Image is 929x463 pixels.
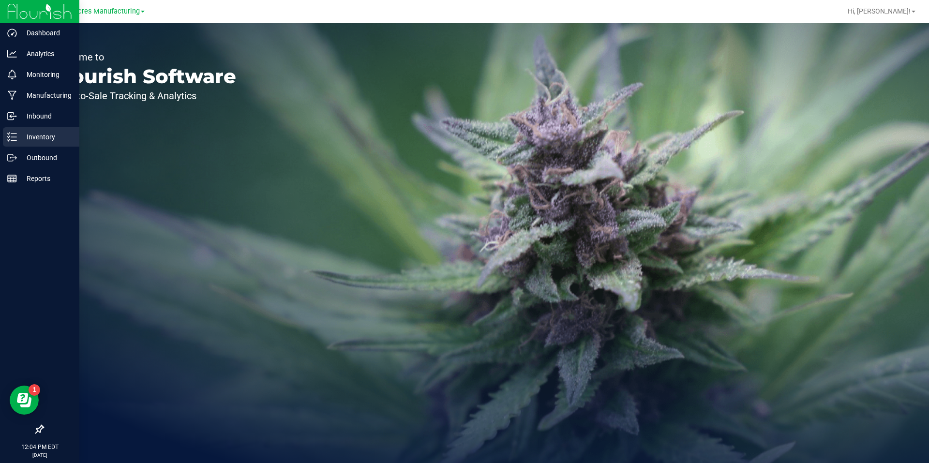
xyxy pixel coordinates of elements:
[7,90,17,100] inline-svg: Manufacturing
[7,153,17,163] inline-svg: Outbound
[17,110,75,122] p: Inbound
[17,69,75,80] p: Monitoring
[7,28,17,38] inline-svg: Dashboard
[17,90,75,101] p: Manufacturing
[7,132,17,142] inline-svg: Inventory
[7,174,17,183] inline-svg: Reports
[17,131,75,143] p: Inventory
[29,384,40,396] iframe: Resource center unread badge
[53,7,140,15] span: Green Acres Manufacturing
[7,111,17,121] inline-svg: Inbound
[52,52,236,62] p: Welcome to
[17,27,75,39] p: Dashboard
[17,173,75,184] p: Reports
[17,48,75,60] p: Analytics
[52,91,236,101] p: Seed-to-Sale Tracking & Analytics
[7,49,17,59] inline-svg: Analytics
[52,67,236,86] p: Flourish Software
[4,443,75,451] p: 12:04 PM EDT
[848,7,911,15] span: Hi, [PERSON_NAME]!
[7,70,17,79] inline-svg: Monitoring
[10,386,39,415] iframe: Resource center
[17,152,75,164] p: Outbound
[4,451,75,459] p: [DATE]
